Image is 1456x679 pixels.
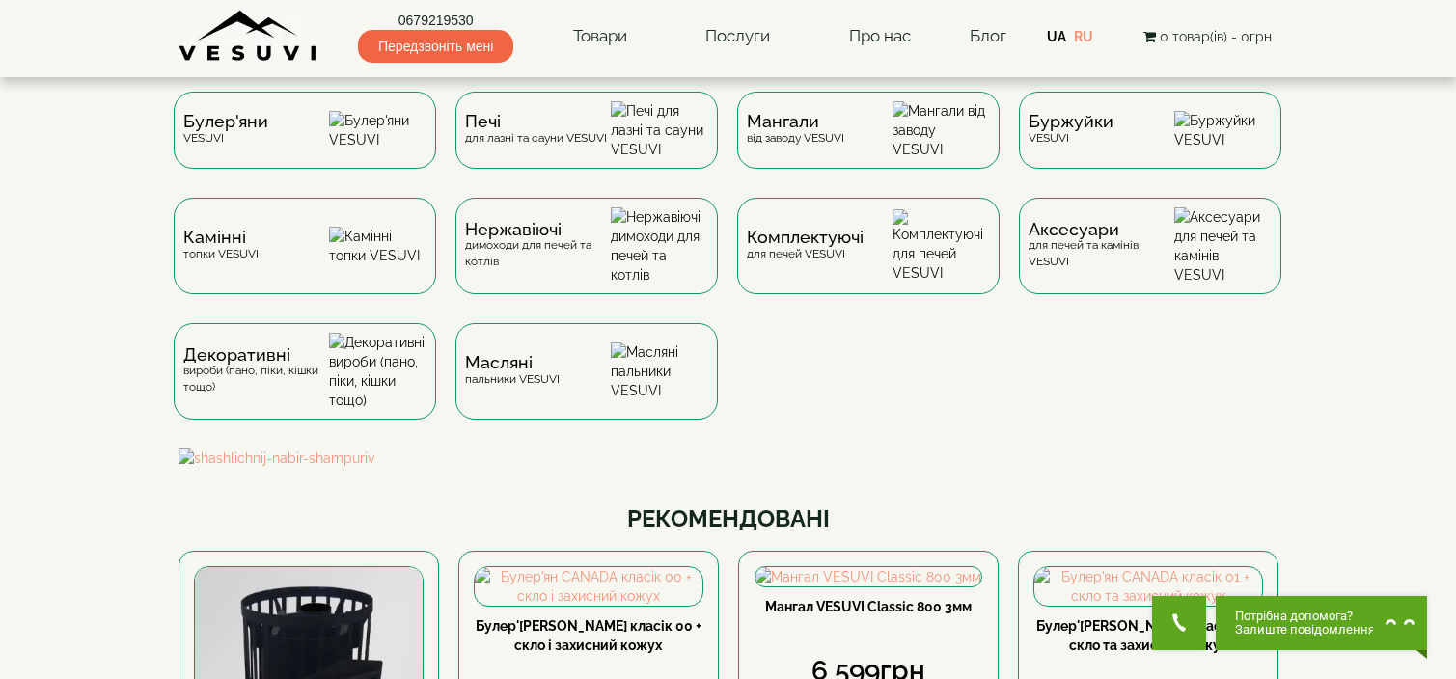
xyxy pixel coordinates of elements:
a: Блог [970,26,1006,45]
img: Булер'ян CANADA класік 01 + скло та захисний кожух [1034,567,1262,606]
a: Булер'[PERSON_NAME] класік 00 + скло і захисний кожух [476,618,701,653]
a: RU [1074,29,1093,44]
a: Про нас [830,14,930,59]
img: Мангали від заводу VESUVI [893,101,990,159]
span: Передзвоніть мені [358,30,513,63]
a: Каміннітопки VESUVI Камінні топки VESUVI [164,198,446,323]
div: від заводу VESUVI [747,114,844,146]
button: Chat button [1216,596,1427,650]
span: Булер'яни [183,114,268,129]
img: Камінні топки VESUVI [329,227,426,265]
div: для печей VESUVI [747,230,864,261]
img: Аксесуари для печей та камінів VESUVI [1174,207,1272,285]
div: VESUVI [1029,114,1113,146]
a: Печідля лазні та сауни VESUVI Печі для лазні та сауни VESUVI [446,92,728,198]
button: 0 товар(ів) - 0грн [1138,26,1277,47]
img: Нержавіючі димоходи для печей та котлів [611,207,708,285]
div: топки VESUVI [183,230,259,261]
span: Декоративні [183,347,329,363]
a: Масляніпальники VESUVI Масляні пальники VESUVI [446,323,728,448]
img: Булер'ян CANADA класік 00 + скло і захисний кожух [475,567,702,606]
img: Масляні пальники VESUVI [611,342,708,400]
img: Завод VESUVI [179,10,318,63]
span: Нержавіючі [465,222,611,237]
span: Аксесуари [1029,222,1174,237]
button: Get Call button [1152,596,1206,650]
span: Потрібна допомога? [1235,610,1375,623]
a: Аксесуаридля печей та камінів VESUVI Аксесуари для печей та камінів VESUVI [1009,198,1291,323]
a: Декоративнівироби (пано, піки, кішки тощо) Декоративні вироби (пано, піки, кішки тощо) [164,323,446,448]
a: UA [1047,29,1066,44]
span: Комплектуючі [747,230,864,245]
a: Товари [554,14,646,59]
a: БуржуйкиVESUVI Буржуйки VESUVI [1009,92,1291,198]
span: Камінні [183,230,259,245]
div: для печей та камінів VESUVI [1029,222,1174,270]
img: Декоративні вироби (пано, піки, кішки тощо) [329,333,426,410]
a: Послуги [686,14,789,59]
a: Нержавіючідимоходи для печей та котлів Нержавіючі димоходи для печей та котлів [446,198,728,323]
span: Залиште повідомлення [1235,623,1375,637]
span: Мангали [747,114,844,129]
img: Комплектуючі для печей VESUVI [893,209,990,283]
a: Мангаливід заводу VESUVI Мангали від заводу VESUVI [728,92,1009,198]
img: shashlichnij-nabir-shampuriv [179,448,1278,468]
span: Печі [465,114,607,129]
div: димоходи для печей та котлів [465,222,611,270]
div: пальники VESUVI [465,355,560,387]
div: вироби (пано, піки, кішки тощо) [183,347,329,395]
a: Булер'[PERSON_NAME] класік 01 + скло та захисний кожух [1036,618,1260,653]
img: Булер'яни VESUVI [329,111,426,149]
span: 0 товар(ів) - 0грн [1160,29,1272,44]
span: Масляні [465,355,560,370]
img: Печі для лазні та сауни VESUVI [611,101,708,159]
a: Булер'яниVESUVI Булер'яни VESUVI [164,92,446,198]
a: 0679219530 [358,11,513,30]
a: Мангал VESUVI Classic 800 3мм [765,599,972,614]
img: Буржуйки VESUVI [1174,111,1272,149]
div: для лазні та сауни VESUVI [465,114,607,146]
span: Буржуйки [1029,114,1113,129]
img: Мангал VESUVI Classic 800 3мм [755,567,981,586]
a: Комплектуючідля печей VESUVI Комплектуючі для печей VESUVI [728,198,1009,323]
div: VESUVI [183,114,268,146]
